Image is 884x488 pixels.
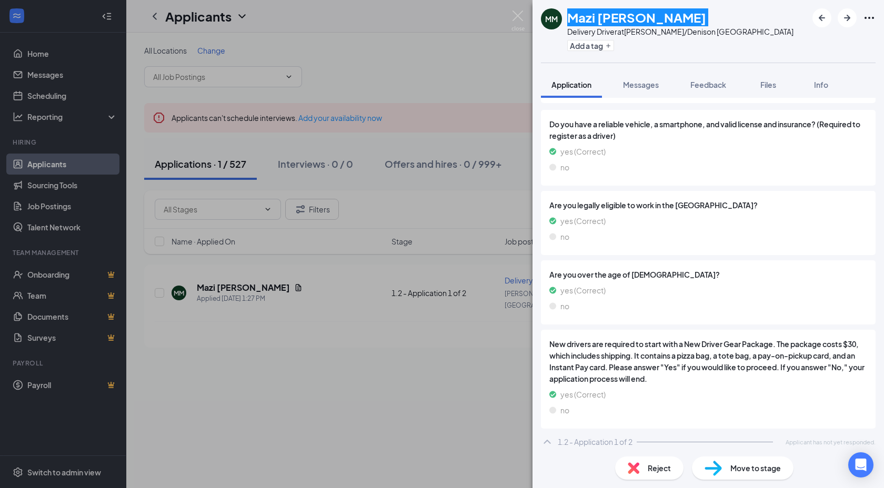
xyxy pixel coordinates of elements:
[848,452,873,477] div: Open Intercom Messenger
[605,43,611,49] svg: Plus
[814,80,828,89] span: Info
[560,146,606,157] span: yes (Correct)
[812,8,831,27] button: ArrowLeftNew
[567,8,706,26] h1: Mazi [PERSON_NAME]
[551,80,591,89] span: Application
[786,438,876,446] span: Applicant has not yet responded.
[841,12,853,24] svg: ArrowRight
[549,338,867,384] span: New drivers are required to start with a New Driver Gear Package. The package costs $30, which in...
[560,215,606,227] span: yes (Correct)
[863,12,876,24] svg: Ellipses
[560,300,569,312] span: no
[567,40,614,51] button: PlusAdd a tag
[623,80,659,89] span: Messages
[558,436,632,447] div: 1.2 - Application 1 of 2
[560,284,606,296] span: yes (Correct)
[560,389,606,400] span: yes (Correct)
[549,269,867,280] span: Are you over the age of [DEMOGRAPHIC_DATA]?
[549,118,867,141] span: Do you have a reliable vehicle, a smartphone, and valid license and insurance? (Required to regis...
[648,462,671,474] span: Reject
[760,80,776,89] span: Files
[816,12,828,24] svg: ArrowLeftNew
[545,14,558,24] div: MM
[560,404,569,416] span: no
[560,231,569,242] span: no
[567,26,793,37] div: Delivery Driver at [PERSON_NAME]/Denison [GEOGRAPHIC_DATA]
[838,8,857,27] button: ArrowRight
[690,80,726,89] span: Feedback
[730,462,781,474] span: Move to stage
[541,435,554,448] svg: ChevronUp
[549,199,867,211] span: Are you legally eligible to work in the [GEOGRAPHIC_DATA]?
[560,161,569,173] span: no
